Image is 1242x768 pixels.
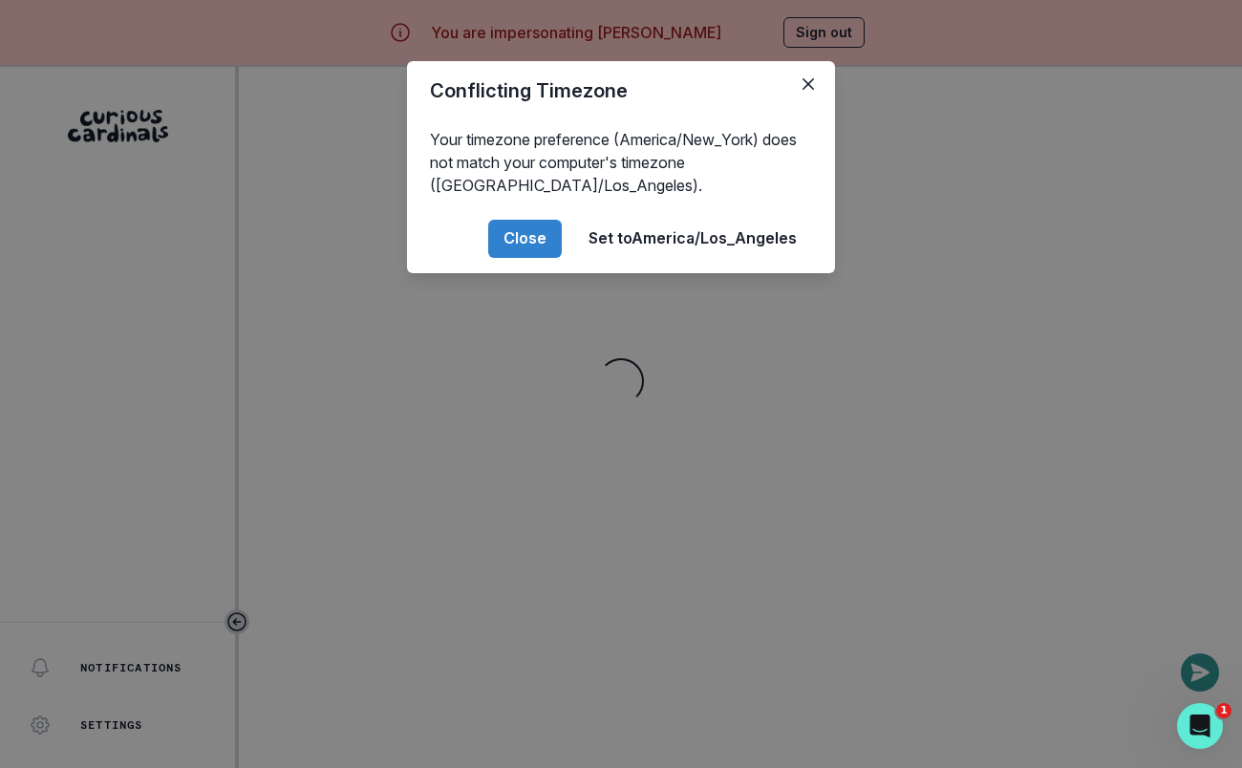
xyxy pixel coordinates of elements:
button: Set toAmerica/Los_Angeles [573,220,812,258]
header: Conflicting Timezone [407,61,835,120]
span: 1 [1216,703,1231,718]
button: Close [793,69,824,99]
button: Close [488,220,562,258]
div: Your timezone preference (America/New_York) does not match your computer's timezone ([GEOGRAPHIC_... [407,120,835,204]
iframe: Intercom live chat [1177,703,1223,749]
